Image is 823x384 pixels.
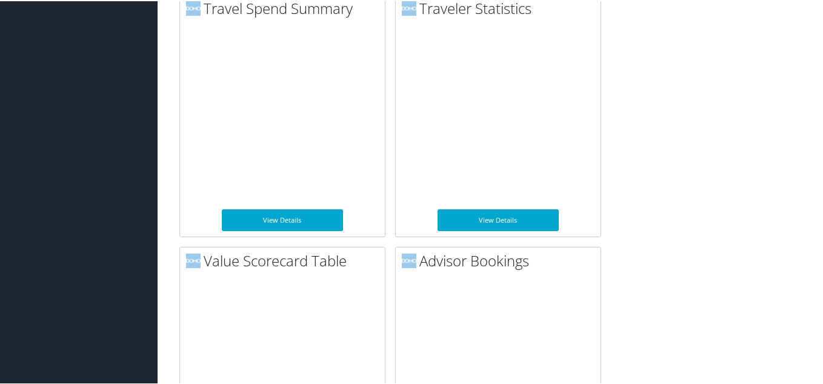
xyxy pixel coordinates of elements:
[186,249,385,270] h2: Value Scorecard Table
[186,252,201,267] img: domo-logo.png
[402,249,601,270] h2: Advisor Bookings
[402,252,416,267] img: domo-logo.png
[222,208,343,230] a: View Details
[438,208,559,230] a: View Details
